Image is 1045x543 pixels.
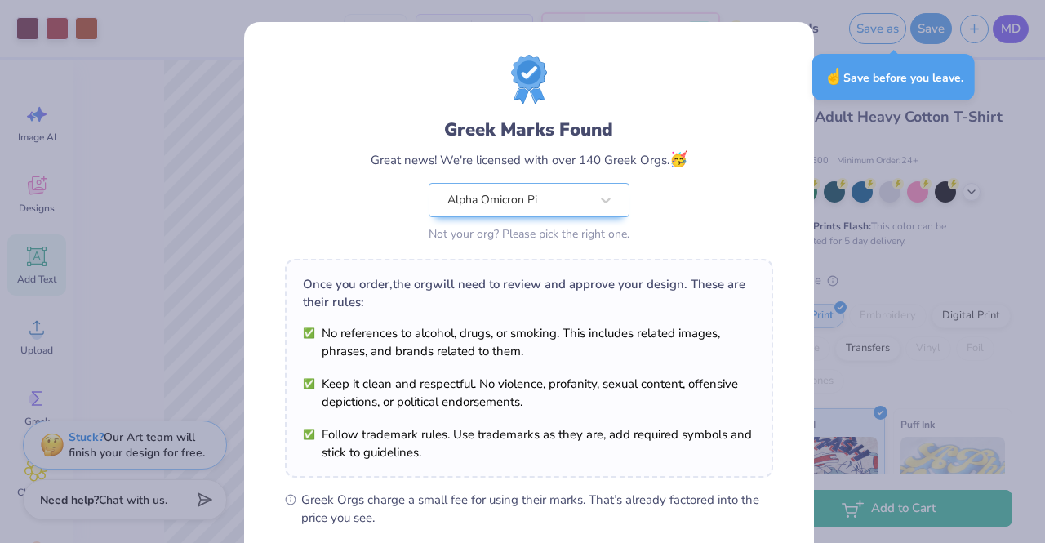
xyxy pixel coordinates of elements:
[669,149,687,169] span: 🥳
[303,425,755,461] li: Follow trademark rules. Use trademarks as they are, add required symbols and stick to guidelines.
[301,491,773,527] span: Greek Orgs charge a small fee for using their marks. That’s already factored into the price you see.
[303,375,755,411] li: Keep it clean and respectful. No violence, profanity, sexual content, offensive depictions, or po...
[511,55,547,104] img: License badge
[824,66,843,87] span: ☝️
[371,149,687,171] div: Great news! We're licensed with over 140 Greek Orgs.
[303,324,755,360] li: No references to alcohol, drugs, or smoking. This includes related images, phrases, and brands re...
[303,275,755,311] div: Once you order, the org will need to review and approve your design. These are their rules:
[429,225,629,243] div: Not your org? Please pick the right one.
[812,54,975,100] div: Save before you leave.
[444,117,613,143] div: Greek Marks Found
